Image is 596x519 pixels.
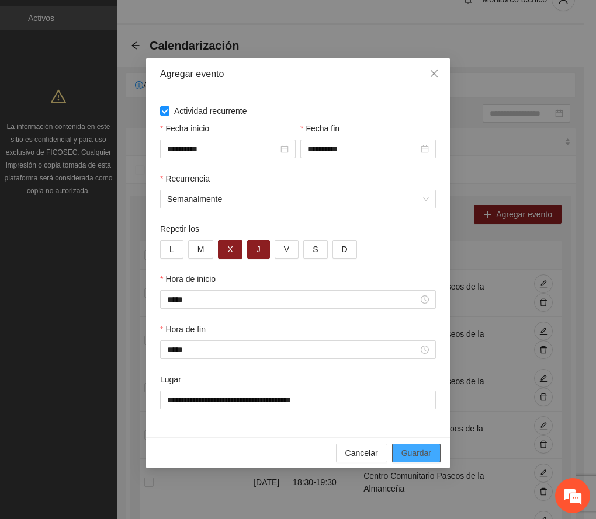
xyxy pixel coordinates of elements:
span: Actividad recurrente [169,105,252,117]
span: close [429,69,439,78]
button: S [303,240,327,259]
span: D [342,243,348,256]
button: Guardar [392,444,441,462]
button: M [188,240,214,259]
button: D [332,240,357,259]
span: Cancelar [345,447,378,459]
button: Cancelar [336,444,387,462]
label: Hora de fin [160,323,206,336]
span: L [169,243,174,256]
label: Fecha inicio [160,122,209,135]
button: J [247,240,270,259]
input: Fecha fin [307,142,418,155]
label: Hora de inicio [160,273,216,285]
span: S [313,243,318,256]
label: Fecha fin [300,122,339,135]
span: Estamos en línea. [68,156,161,274]
button: V [275,240,299,259]
input: Fecha inicio [167,142,278,155]
span: X [227,243,233,256]
button: L [160,240,183,259]
div: Chatee con nosotros ahora [61,60,196,75]
textarea: Escriba su mensaje y pulse “Intro” [6,319,223,360]
input: Hora de fin [167,343,418,356]
button: X [218,240,242,259]
span: J [257,243,261,256]
input: Lugar [160,391,436,409]
label: Recurrencia [160,172,210,185]
span: M [197,243,205,256]
div: Agregar evento [160,68,436,81]
span: V [284,243,289,256]
button: Close [418,58,450,90]
input: Hora de inicio [167,293,418,306]
span: Guardar [401,447,431,459]
label: Lugar [160,373,181,386]
span: Semanalmente [167,190,429,208]
div: Minimizar ventana de chat en vivo [192,6,220,34]
label: Repetir los [160,222,199,235]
